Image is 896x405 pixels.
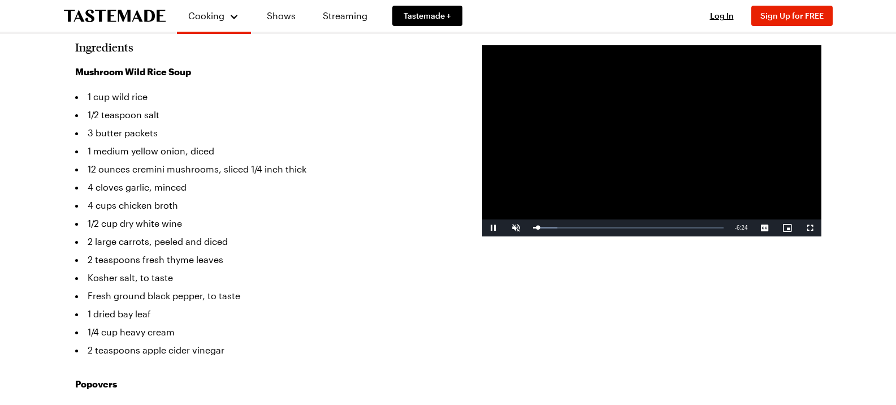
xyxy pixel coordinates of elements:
span: 6:24 [737,225,747,231]
button: Fullscreen [799,219,821,236]
a: To Tastemade Home Page [64,10,166,23]
span: Cooking [188,10,224,21]
li: Kosher salt, to taste [75,269,448,287]
button: Captions [754,219,776,236]
button: Cooking [188,5,240,27]
h2: Ingredients [75,40,133,54]
li: 1/4 cup heavy cream [75,323,448,341]
li: 3 butter packets [75,124,448,142]
button: Unmute [505,219,527,236]
div: Progress Bar [533,227,724,229]
video-js: Video Player [482,45,821,236]
li: 1/2 cup dry white wine [75,214,448,232]
span: - [735,225,737,231]
li: 1/2 teaspoon salt [75,106,448,124]
li: 1 dried bay leaf [75,305,448,323]
li: 2 teaspoons apple cider vinegar [75,341,448,359]
h3: Popovers [75,377,448,391]
a: Tastemade + [392,6,462,26]
button: Log In [699,10,744,21]
li: 4 cups chicken broth [75,196,448,214]
li: 1 medium yellow onion, diced [75,142,448,160]
span: Log In [710,11,734,20]
button: Picture-in-Picture [776,219,799,236]
span: Sign Up for FREE [760,11,824,20]
li: 4 cloves garlic, minced [75,178,448,196]
li: Fresh ground black pepper, to taste [75,287,448,305]
li: 2 large carrots, peeled and diced [75,232,448,251]
li: 12 ounces cremini mushrooms, sliced 1/4 inch thick [75,160,448,178]
button: Pause [482,219,505,236]
button: Sign Up for FREE [751,6,833,26]
li: 2 teaspoons fresh thyme leaves [75,251,448,269]
span: Tastemade + [404,10,451,21]
h3: Mushroom Wild Rice Soup [75,65,448,79]
li: 1 cup wild rice [75,88,448,106]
